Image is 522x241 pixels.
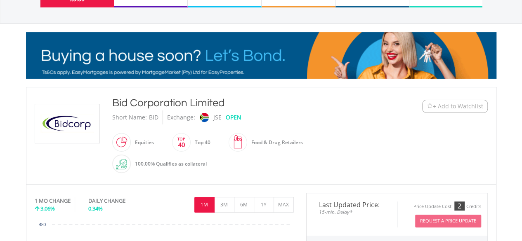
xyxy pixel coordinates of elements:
img: jse.png [199,113,208,122]
button: MAX [274,197,294,213]
span: 0.34% [88,205,103,212]
span: 100.00% Qualifies as collateral [135,160,207,167]
text: 480 [39,222,46,227]
span: + Add to Watchlist [433,102,483,110]
div: DAILY CHANGE [88,197,153,205]
button: Request A Price Update [415,215,481,227]
div: 1 MO CHANGE [35,197,71,205]
div: Food & Drug Retailers [247,133,303,152]
img: Watchlist [427,103,433,109]
div: Price Update Cost: [413,204,453,210]
div: BID [149,110,158,124]
img: EQU.ZA.BID.png [36,104,98,143]
span: 15-min. Delay* [313,208,391,216]
div: Equities [131,133,154,152]
button: 1M [194,197,215,213]
div: Credits [466,204,481,210]
div: Short Name: [112,110,147,124]
button: 6M [234,197,254,213]
button: Watchlist + Add to Watchlist [422,100,488,113]
div: Top 40 [191,133,210,152]
div: 2 [454,201,465,211]
div: Exchange: [167,110,195,124]
button: 3M [214,197,234,213]
img: collateral-qualifying-green.svg [116,159,127,170]
img: EasyMortage Promotion Banner [26,32,496,79]
button: 1Y [254,197,274,213]
div: OPEN [226,110,241,124]
div: JSE [213,110,222,124]
span: Last Updated Price: [313,201,391,208]
div: Bid Corporation Limited [112,96,371,110]
span: 3.06% [40,205,55,212]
